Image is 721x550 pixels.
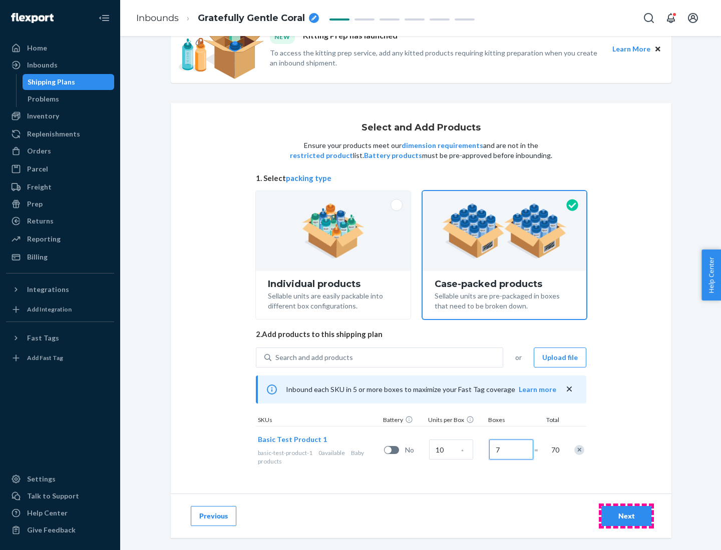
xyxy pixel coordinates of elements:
[612,43,650,54] button: Learn More
[27,333,59,343] div: Fast Tags
[426,415,486,426] div: Units per Box
[6,522,114,538] button: Give Feedback
[435,279,574,289] div: Case-packed products
[6,143,114,159] a: Orders
[6,505,114,521] a: Help Center
[6,249,114,265] a: Billing
[364,150,422,160] button: Battery products
[6,179,114,195] a: Freight
[318,449,345,456] span: 0 available
[6,57,114,73] a: Inbounds
[536,415,561,426] div: Total
[27,284,69,294] div: Integrations
[258,448,380,465] div: Baby products
[27,305,72,313] div: Add Integration
[270,30,295,43] div: NEW
[302,203,365,258] img: individual-pack.facf35554cb0f1810c75b2bd6df2d64e.png
[564,384,574,394] button: close
[258,434,327,444] button: Basic Test Product 1
[27,508,68,518] div: Help Center
[435,289,574,311] div: Sellable units are pre-packaged in boxes that need to be broken down.
[27,525,76,535] div: Give Feedback
[256,415,381,426] div: SKUs
[6,301,114,317] a: Add Integration
[256,329,586,339] span: 2. Add products to this shipping plan
[290,150,353,160] button: restricted product
[402,140,483,150] button: dimension requirements
[683,8,703,28] button: Open account menu
[534,347,586,367] button: Upload file
[286,173,331,183] button: packing type
[6,161,114,177] a: Parcel
[486,415,536,426] div: Boxes
[27,216,54,226] div: Returns
[268,289,399,311] div: Sellable units are easily packable into different box configurations.
[27,353,63,362] div: Add Fast Tag
[289,140,553,160] p: Ensure your products meet our and are not in the list. must be pre-approved before inbounding.
[639,8,659,28] button: Open Search Box
[610,511,643,521] div: Next
[23,91,115,107] a: Problems
[6,281,114,297] button: Integrations
[270,48,603,68] p: To access the kitting prep service, add any kitted products requiring kitting preparation when yo...
[28,94,59,104] div: Problems
[442,203,567,258] img: case-pack.59cecea509d18c883b923b81aeac6d0b.png
[429,439,473,459] input: Case Quantity
[362,123,481,133] h1: Select and Add Products
[6,196,114,212] a: Prep
[27,199,43,209] div: Prep
[6,108,114,124] a: Inventory
[23,74,115,90] a: Shipping Plans
[27,111,59,121] div: Inventory
[661,8,681,28] button: Open notifications
[534,445,544,455] span: =
[27,252,48,262] div: Billing
[94,8,114,28] button: Close Navigation
[256,173,586,183] span: 1. Select
[27,234,61,244] div: Reporting
[27,182,52,192] div: Freight
[27,491,79,501] div: Talk to Support
[27,129,80,139] div: Replenishments
[128,3,327,33] ol: breadcrumbs
[601,506,651,526] button: Next
[549,445,559,455] span: 70
[27,43,47,53] div: Home
[701,249,721,300] button: Help Center
[519,384,556,394] button: Learn more
[256,375,586,403] div: Inbound each SKU in 5 or more boxes to maximize your Fast Tag coverage
[652,43,663,54] button: Close
[405,445,425,455] span: No
[191,506,236,526] button: Previous
[6,330,114,346] button: Fast Tags
[6,471,114,487] a: Settings
[6,350,114,366] a: Add Fast Tag
[6,488,114,504] a: Talk to Support
[198,12,305,25] span: Gratefully Gentle Coral
[515,352,522,362] span: or
[11,13,54,23] img: Flexport logo
[275,352,353,362] div: Search and add products
[136,12,179,23] a: Inbounds
[381,415,426,426] div: Battery
[268,279,399,289] div: Individual products
[27,474,56,484] div: Settings
[27,146,51,156] div: Orders
[6,40,114,56] a: Home
[489,439,533,459] input: Number of boxes
[258,449,312,456] span: basic-test-product-1
[6,126,114,142] a: Replenishments
[6,231,114,247] a: Reporting
[574,445,584,455] div: Remove Item
[303,30,398,43] p: Kitting Prep has launched
[6,213,114,229] a: Returns
[258,435,327,443] span: Basic Test Product 1
[27,60,58,70] div: Inbounds
[27,164,48,174] div: Parcel
[28,77,75,87] div: Shipping Plans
